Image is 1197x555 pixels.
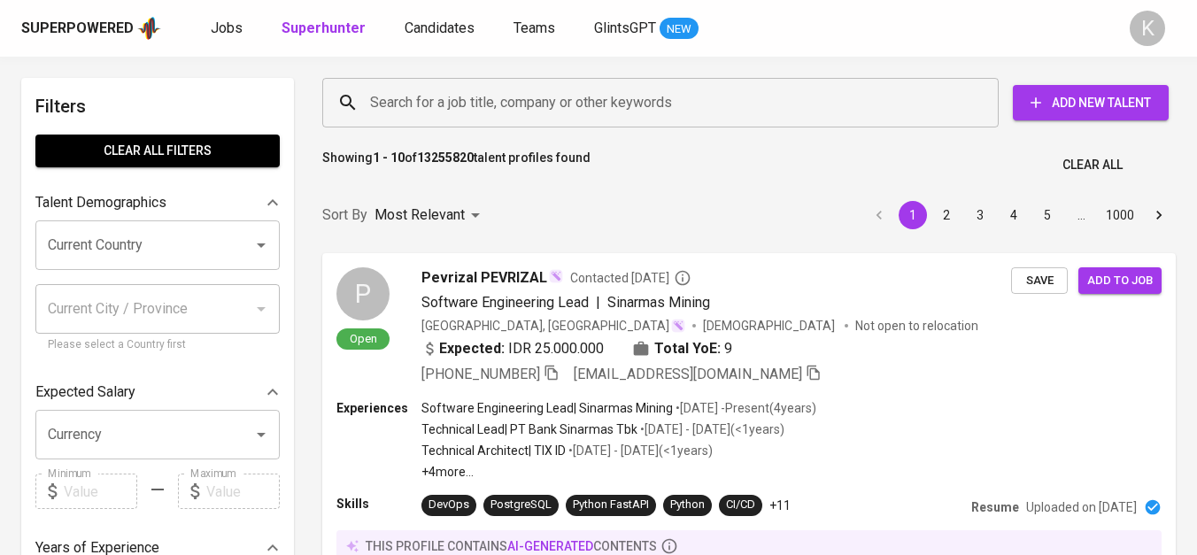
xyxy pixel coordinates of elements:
span: Jobs [211,19,243,36]
div: [GEOGRAPHIC_DATA], [GEOGRAPHIC_DATA] [421,317,685,335]
span: Clear All [1062,154,1123,176]
p: Experiences [336,399,421,417]
span: Teams [514,19,555,36]
span: [PHONE_NUMBER] [421,366,540,382]
img: magic_wand.svg [549,269,563,283]
p: • [DATE] - Present ( 4 years ) [673,399,816,417]
p: +11 [769,497,791,514]
button: Clear All [1055,149,1130,181]
span: 9 [724,338,732,359]
p: Sort By [322,204,367,226]
button: Save [1011,267,1068,295]
button: Go to page 4 [1000,201,1028,229]
span: Add to job [1087,271,1153,291]
p: Please select a Country first [48,336,267,354]
span: [DEMOGRAPHIC_DATA] [703,317,838,335]
span: Sinarmas Mining [607,294,710,311]
span: Candidates [405,19,475,36]
p: Most Relevant [375,204,465,226]
span: Save [1020,271,1059,291]
p: Technical Lead | PT Bank Sinarmas Tbk [421,420,637,438]
p: Skills [336,495,421,513]
div: Most Relevant [375,199,486,232]
p: Resume [971,498,1019,516]
span: [EMAIL_ADDRESS][DOMAIN_NAME] [574,366,802,382]
button: Add New Talent [1013,85,1169,120]
div: IDR 25.000.000 [421,338,604,359]
button: Go to next page [1145,201,1173,229]
a: Jobs [211,18,246,40]
div: CI/CD [726,497,755,513]
div: K [1130,11,1165,46]
div: PostgreSQL [490,497,552,513]
button: page 1 [899,201,927,229]
button: Open [249,233,274,258]
a: Superhunter [282,18,369,40]
a: Candidates [405,18,478,40]
p: Technical Architect | TIX ID [421,442,566,459]
div: Talent Demographics [35,185,280,220]
button: Go to page 3 [966,201,994,229]
button: Go to page 2 [932,201,961,229]
button: Open [249,422,274,447]
span: Pevrizal PEVRIZAL [421,267,547,289]
span: Open [343,331,384,346]
img: magic_wand.svg [671,319,685,333]
p: this profile contains contents [366,537,657,555]
div: Expected Salary [35,374,280,410]
span: | [596,292,600,313]
span: GlintsGPT [594,19,656,36]
button: Go to page 5 [1033,201,1062,229]
h6: Filters [35,92,280,120]
span: Software Engineering Lead [421,294,589,311]
span: AI-generated [507,539,593,553]
span: Add New Talent [1027,92,1155,114]
p: Expected Salary [35,382,135,403]
div: P [336,267,390,320]
span: Contacted [DATE] [570,269,691,287]
p: Software Engineering Lead | Sinarmas Mining [421,399,673,417]
button: Clear All filters [35,135,280,167]
b: Superhunter [282,19,366,36]
p: Uploaded on [DATE] [1026,498,1137,516]
p: Showing of talent profiles found [322,149,591,181]
p: Not open to relocation [855,317,978,335]
p: Talent Demographics [35,192,166,213]
b: 13255820 [417,150,474,165]
input: Value [64,474,137,509]
a: Superpoweredapp logo [21,15,161,42]
input: Value [206,474,280,509]
b: Expected: [439,338,505,359]
span: NEW [660,20,699,38]
b: Total YoE: [654,338,721,359]
span: Clear All filters [50,140,266,162]
button: Go to page 1000 [1100,201,1139,229]
div: Superpowered [21,19,134,39]
div: DevOps [429,497,469,513]
p: +4 more ... [421,463,816,481]
div: … [1067,206,1095,224]
a: Teams [514,18,559,40]
a: GlintsGPT NEW [594,18,699,40]
button: Add to job [1078,267,1162,295]
img: app logo [137,15,161,42]
b: 1 - 10 [373,150,405,165]
div: Python FastAPI [573,497,649,513]
p: • [DATE] - [DATE] ( <1 years ) [637,420,784,438]
nav: pagination navigation [862,201,1176,229]
div: Python [670,497,705,513]
p: • [DATE] - [DATE] ( <1 years ) [566,442,713,459]
svg: By Batam recruiter [674,269,691,287]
